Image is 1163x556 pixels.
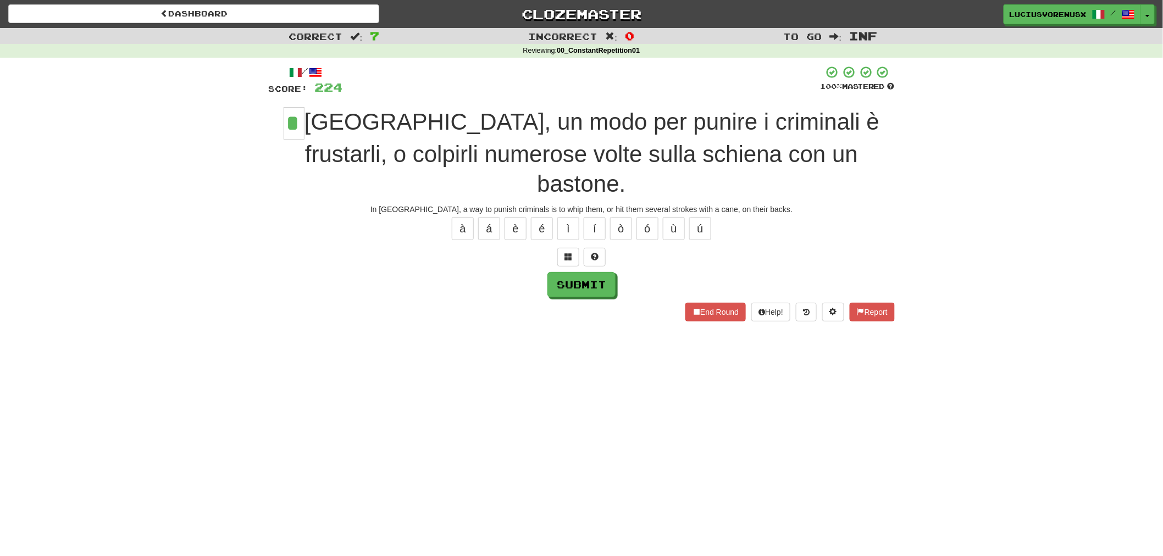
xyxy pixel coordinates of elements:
button: é [531,217,553,240]
div: / [268,65,342,79]
a: LuciusVorenusX / [1004,4,1141,24]
button: ò [610,217,632,240]
button: ù [663,217,685,240]
span: 7 [370,29,379,42]
span: Correct [289,31,343,42]
span: Inf [849,29,877,42]
span: / [1111,9,1116,16]
span: 224 [314,80,342,94]
button: Report [850,303,895,321]
button: End Round [685,303,746,321]
span: To go [784,31,822,42]
span: 0 [625,29,634,42]
span: : [351,32,363,41]
button: ú [689,217,711,240]
button: è [505,217,527,240]
span: Incorrect [529,31,598,42]
button: á [478,217,500,240]
button: í [584,217,606,240]
button: Round history (alt+y) [796,303,817,321]
span: Score: [268,84,308,93]
strong: 00_ConstantRepetition01 [557,47,640,54]
button: ó [636,217,658,240]
a: Clozemaster [396,4,767,24]
div: In [GEOGRAPHIC_DATA], a way to punish criminals is to whip them, or hit them several strokes with... [268,204,895,215]
button: ì [557,217,579,240]
button: à [452,217,474,240]
span: : [606,32,618,41]
button: Single letter hint - you only get 1 per sentence and score half the points! alt+h [584,248,606,266]
a: Dashboard [8,4,379,23]
span: [GEOGRAPHIC_DATA], un modo per punire i criminali è frustarli, o colpirli numerose volte sulla sc... [304,109,879,197]
span: : [830,32,842,41]
div: Mastered [820,82,895,92]
span: LuciusVorenusX [1010,9,1087,19]
button: Switch sentence to multiple choice alt+p [557,248,579,266]
button: Help! [751,303,790,321]
button: Submit [547,272,616,297]
span: 100 % [820,82,842,91]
